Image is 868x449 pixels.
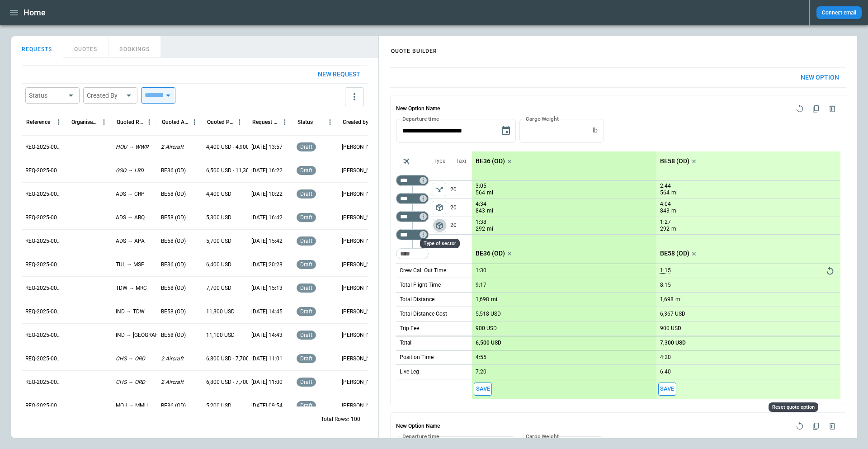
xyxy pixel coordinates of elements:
[206,237,231,245] p: 5,700 USD
[298,285,314,291] span: draft
[660,183,671,189] p: 2:44
[400,155,413,168] span: Aircraft selection
[342,190,380,198] p: [PERSON_NAME]
[252,119,279,125] div: Request Created At (UTC-05:00)
[25,167,63,175] p: REQ-2025-000251
[402,432,439,440] label: Departure time
[660,369,671,375] p: 6:40
[161,143,184,151] p: 2 Aircraft
[279,116,291,128] button: Request Created At (UTC-05:00) column menu
[808,101,824,117] span: Duplicate quote option
[161,355,184,363] p: 2 Aircraft
[108,36,161,58] button: BOOKINGS
[792,101,808,117] span: Reset quote option
[660,207,670,215] p: 843
[116,284,147,292] p: TDW → MRC
[206,167,264,175] p: 6,500 USD - 11,300 USD
[116,237,145,245] p: ADS → APA
[450,199,472,217] p: 20
[380,38,448,59] h4: QUOTE BUILDER
[116,167,144,175] p: GSO → LRD
[396,229,429,240] div: Too short
[342,355,380,363] p: [PERSON_NAME]
[660,354,671,361] p: 4:20
[71,119,98,125] div: Organisation
[396,101,440,117] h6: New Option Name
[26,119,50,125] div: Reference
[400,368,419,376] p: Live Leg
[400,340,411,346] h6: Total
[433,201,446,214] button: left aligned
[476,157,505,165] p: BE36 (OD)
[206,331,235,339] p: 11,100 USD
[161,378,184,386] p: 2 Aircraft
[526,115,559,123] label: Cargo Weight
[526,432,559,440] label: Cargo Weight
[161,214,186,222] p: BE58 (OD)
[660,296,674,303] p: 1,698
[660,340,686,346] p: 7,300 USD
[476,354,486,361] p: 4:55
[660,201,671,208] p: 4:04
[487,189,493,197] p: mi
[400,354,434,361] p: Position Time
[671,225,678,233] p: mi
[298,191,314,197] span: draft
[298,355,314,362] span: draft
[400,325,419,332] p: Trip Fee
[161,308,186,316] p: BE58 (OD)
[792,418,808,435] span: Reset quote option
[206,378,261,386] p: 6,800 USD - 7,700 USD
[298,379,314,385] span: draft
[342,214,380,222] p: [PERSON_NAME]
[450,217,472,234] p: 20
[400,296,434,303] p: Total Distance
[660,250,689,257] p: BE58 (OD)
[342,143,380,151] p: [PERSON_NAME]
[116,331,185,339] p: IND → [GEOGRAPHIC_DATA]
[25,284,63,292] p: REQ-2025-000246
[476,189,485,197] p: 564
[251,237,283,245] p: [DATE] 15:42
[161,190,186,198] p: BE58 (OD)
[116,261,145,269] p: TUL → MSP
[63,36,108,58] button: QUOTES
[433,219,446,232] span: Type of sector
[660,282,671,288] p: 8:15
[98,116,110,128] button: Organisation column menu
[658,383,676,396] button: Save
[342,261,380,269] p: [PERSON_NAME]
[824,101,840,117] span: Delete quote option
[400,310,447,318] p: Total Distance Cost
[342,167,380,175] p: [PERSON_NAME]
[251,214,283,222] p: [DATE] 16:42
[769,402,818,412] div: Reset quote option
[251,143,283,151] p: [DATE] 13:57
[433,183,446,196] span: Type of sector
[25,143,63,151] p: REQ-2025-000252
[476,369,486,375] p: 7:20
[476,325,497,332] p: 900 USD
[487,225,493,233] p: mi
[342,308,380,316] p: [PERSON_NAME]
[816,6,862,19] button: Connect email
[116,214,145,222] p: ADS → ABQ
[660,267,671,274] p: 1:15
[450,181,472,199] p: 20
[476,183,486,189] p: 3:05
[433,219,446,232] button: left aligned
[660,325,681,332] p: 900 USD
[251,190,283,198] p: [DATE] 10:22
[487,207,493,215] p: mi
[298,308,314,315] span: draft
[161,237,186,245] p: BE58 (OD)
[476,225,485,233] p: 292
[476,267,486,274] p: 1:30
[298,167,314,174] span: draft
[476,201,486,208] p: 4:34
[476,311,501,317] p: 5,518 USD
[400,281,441,289] p: Total Flight Time
[658,383,676,396] span: Save this aircraft quote and copy details to clipboard
[823,264,837,278] button: Reset
[671,207,678,215] p: mi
